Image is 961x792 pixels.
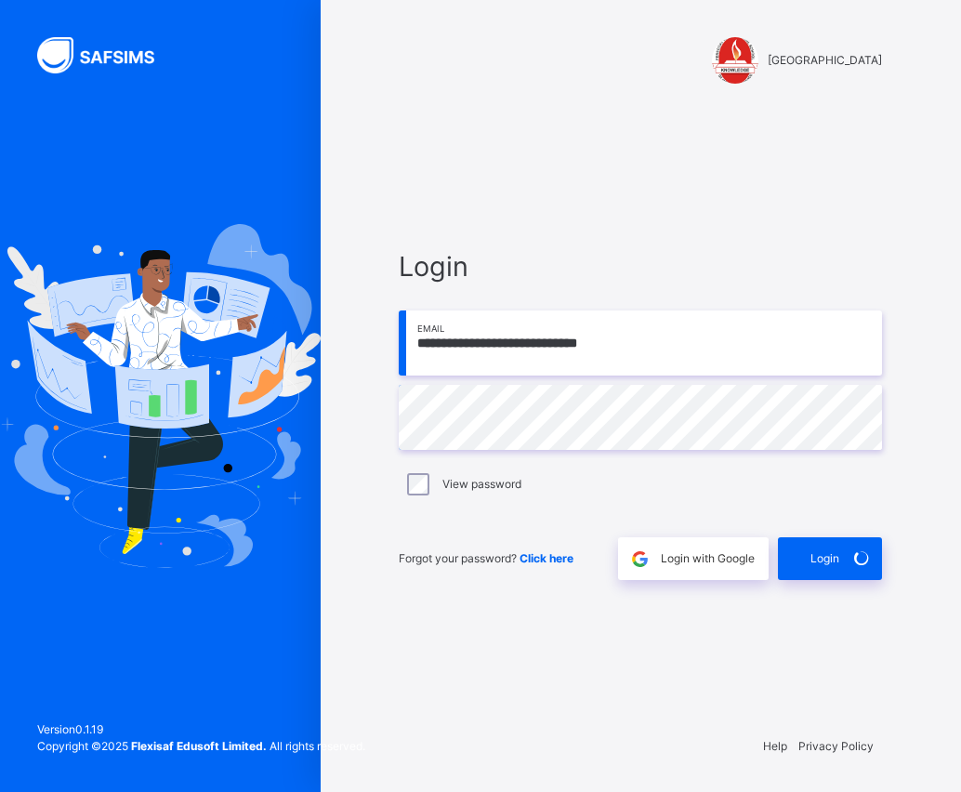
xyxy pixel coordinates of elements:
span: Version 0.1.19 [37,721,365,738]
img: SAFSIMS Logo [37,37,177,73]
img: google.396cfc9801f0270233282035f929180a.svg [629,548,651,570]
span: Forgot your password? [399,551,573,565]
span: Login [810,550,839,567]
a: Click here [520,551,573,565]
span: Login with Google [661,550,755,567]
a: Privacy Policy [798,739,874,753]
strong: Flexisaf Edusoft Limited. [131,739,267,753]
label: View password [442,476,521,493]
span: [GEOGRAPHIC_DATA] [768,52,882,69]
span: Login [399,246,882,286]
span: Copyright © 2025 All rights reserved. [37,739,365,753]
a: Help [763,739,787,753]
